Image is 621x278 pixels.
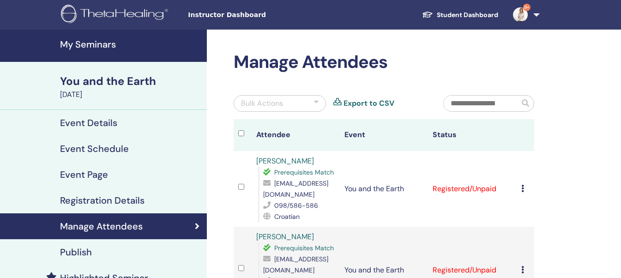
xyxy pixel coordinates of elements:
th: Status [428,119,516,151]
a: Student Dashboard [415,6,506,24]
img: logo.png [61,5,171,25]
h4: Registration Details [60,195,145,206]
span: 9+ [523,4,531,11]
span: [EMAIL_ADDRESS][DOMAIN_NAME] [263,255,328,274]
h4: My Seminars [60,39,201,50]
td: You and the Earth [340,151,428,227]
span: Croatian [274,212,300,221]
div: Bulk Actions [241,98,283,109]
h4: Event Schedule [60,143,129,154]
span: Prerequisites Match [274,168,334,176]
img: graduation-cap-white.svg [422,11,433,18]
a: You and the Earth[DATE] [54,73,207,100]
h4: Manage Attendees [60,221,143,232]
span: [EMAIL_ADDRESS][DOMAIN_NAME] [263,179,328,199]
span: 098/586-586 [274,201,318,210]
th: Event [340,119,428,151]
h4: Event Details [60,117,117,128]
span: Prerequisites Match [274,244,334,252]
div: You and the Earth [60,73,201,89]
h4: Event Page [60,169,108,180]
a: Export to CSV [344,98,394,109]
a: [PERSON_NAME] [256,156,314,166]
span: Instructor Dashboard [188,10,326,20]
a: [PERSON_NAME] [256,232,314,242]
h2: Manage Attendees [234,52,534,73]
th: Attendee [252,119,340,151]
img: default.jpg [513,7,528,22]
div: [DATE] [60,89,201,100]
h4: Publish [60,247,92,258]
